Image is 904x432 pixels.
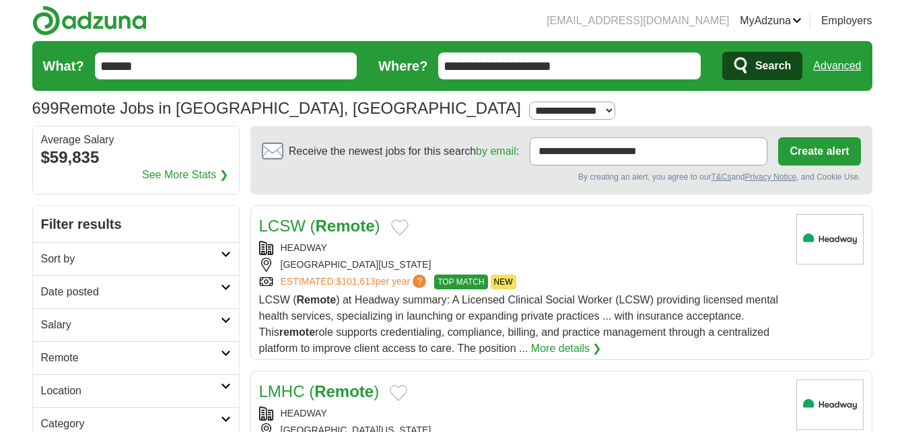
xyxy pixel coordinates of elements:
[142,167,228,183] a: See More Stats ❯
[316,217,375,235] strong: Remote
[491,275,516,289] span: NEW
[259,382,380,400] a: LMHC (Remote)
[41,251,221,267] h2: Sort by
[391,219,409,236] button: Add to favorite jobs
[821,13,872,29] a: Employers
[722,52,802,80] button: Search
[32,99,521,117] h1: Remote Jobs in [GEOGRAPHIC_DATA], [GEOGRAPHIC_DATA]
[281,408,327,419] a: HEADWAY
[413,275,426,288] span: ?
[281,275,429,289] a: ESTIMATED:$101,613per year?
[547,13,729,29] li: [EMAIL_ADDRESS][DOMAIN_NAME]
[41,145,231,170] div: $59,835
[279,326,315,338] strong: remote
[336,276,375,287] span: $101,613
[41,350,221,366] h2: Remote
[41,135,231,145] div: Average Salary
[796,380,864,430] img: Headway logo
[281,242,327,253] a: HEADWAY
[259,258,786,272] div: [GEOGRAPHIC_DATA][US_STATE]
[744,172,796,182] a: Privacy Notice
[778,137,860,166] button: Create alert
[259,294,779,354] span: LCSW ( ) at Headway summary: A Licensed Clinical Social Worker (LCSW) providing licensed mental h...
[711,172,731,182] a: T&Cs
[41,317,221,333] h2: Salary
[43,56,84,76] label: What?
[531,340,602,357] a: More details ❯
[476,145,516,157] a: by email
[33,206,239,242] h2: Filter results
[314,382,374,400] strong: Remote
[813,52,861,79] a: Advanced
[390,385,407,401] button: Add to favorite jobs
[796,214,864,264] img: Headway logo
[434,275,487,289] span: TOP MATCH
[33,242,239,275] a: Sort by
[33,341,239,374] a: Remote
[32,96,59,120] span: 699
[259,217,380,235] a: LCSW (Remote)
[32,5,147,36] img: Adzuna logo
[755,52,791,79] span: Search
[41,284,221,300] h2: Date posted
[33,374,239,407] a: Location
[33,308,239,341] a: Salary
[740,13,802,29] a: MyAdzuna
[33,275,239,308] a: Date posted
[378,56,427,76] label: Where?
[289,143,519,159] span: Receive the newest jobs for this search :
[297,294,337,305] strong: Remote
[41,383,221,399] h2: Location
[262,171,861,183] div: By creating an alert, you agree to our and , and Cookie Use.
[41,416,221,432] h2: Category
